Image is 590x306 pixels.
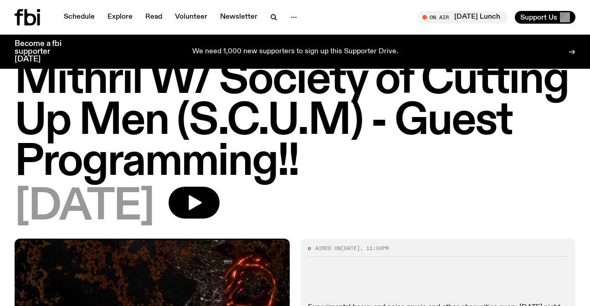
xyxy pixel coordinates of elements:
span: [DATE] [341,245,360,252]
h1: Mithril W/ Society of Cutting Up Men (S.C.U.M) - Guest Programming!! [15,60,575,183]
a: Explore [102,11,138,24]
a: Volunteer [169,11,213,24]
span: Support Us [520,13,557,21]
a: Read [140,11,168,24]
a: Newsletter [215,11,263,24]
button: On Air[DATE] Lunch [418,11,508,24]
button: Support Us [515,11,575,24]
span: Aired on [315,245,341,252]
a: Schedule [58,11,100,24]
p: We need 1,000 new supporters to sign up this Supporter Drive. [192,48,398,56]
h3: Become a fbi supporter [DATE] [15,40,73,63]
span: [DATE] [15,187,154,228]
span: , 11:00pm [360,245,389,252]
